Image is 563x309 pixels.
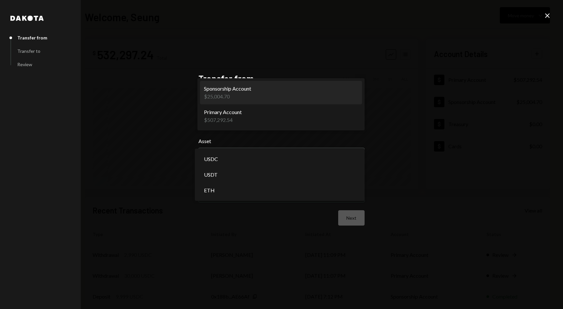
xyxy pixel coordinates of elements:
div: Sponsorship Account [204,85,251,93]
label: Source Address [198,174,365,182]
button: Asset [198,148,365,166]
div: Transfer to [17,48,40,54]
div: $25,004.70 [204,93,251,100]
div: Primary Account [204,108,242,116]
label: Asset [198,137,365,145]
div: $507,292.54 [204,116,242,124]
div: Transfer from [17,35,47,40]
div: Review [17,62,32,67]
h2: Transfer from [198,72,365,85]
button: Source Address [198,184,365,202]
